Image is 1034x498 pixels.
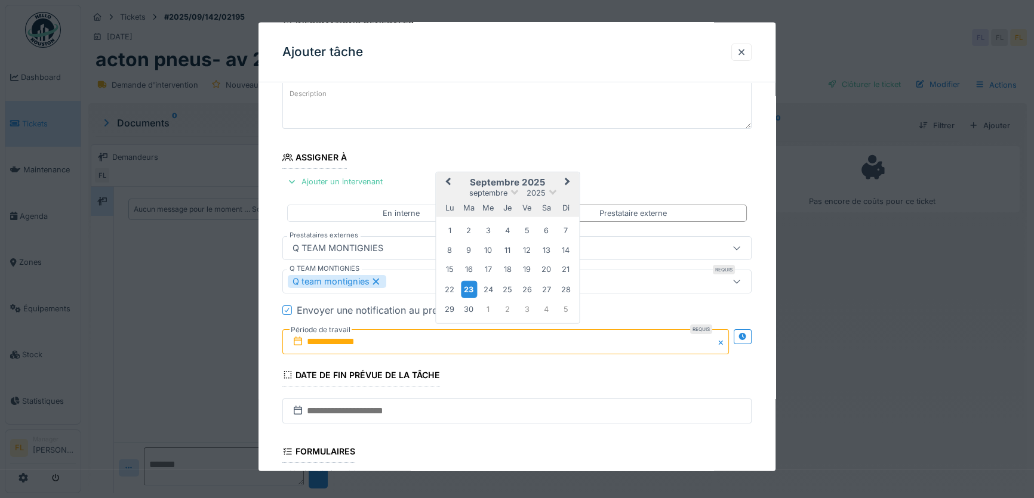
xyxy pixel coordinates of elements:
div: Choose mardi 2 septembre 2025 [461,222,477,239]
div: Formulaires [282,442,355,462]
h3: Ajouter tâche [282,45,363,60]
div: Prestataire externe [599,207,667,218]
div: Choose mardi 9 septembre 2025 [461,242,477,258]
div: jeudi [500,199,516,215]
div: Choose lundi 29 septembre 2025 [441,301,457,317]
button: Close [716,329,729,354]
div: Choose samedi 4 octobre 2025 [538,301,555,317]
div: Choose jeudi 25 septembre 2025 [500,281,516,297]
div: Choose vendredi 5 septembre 2025 [519,222,535,239]
div: En interne [383,207,420,218]
div: Choose mercredi 3 septembre 2025 [480,222,496,239]
div: Choose samedi 20 septembre 2025 [538,261,555,277]
label: Modèles de formulaires [287,469,368,479]
h2: septembre 2025 [436,177,579,187]
div: Q team montignies [288,274,386,287]
div: Choose mardi 23 septembre 2025 [461,280,477,298]
div: Choose jeudi 11 septembre 2025 [500,242,516,258]
div: Q TEAM MONTIGNIES [288,241,388,254]
div: Choose jeudi 18 septembre 2025 [500,261,516,277]
span: 2025 [527,188,546,197]
label: Prestataires externes [287,230,361,240]
div: Choose dimanche 5 octobre 2025 [558,301,574,317]
div: Ajouter un intervenant [282,174,387,190]
div: Assigner à [282,149,347,169]
button: Next Month [559,173,578,192]
label: Q TEAM MONTIGNIES [287,263,362,273]
div: Choose vendredi 3 octobre 2025 [519,301,535,317]
div: Choose samedi 27 septembre 2025 [538,281,555,297]
div: Choose lundi 8 septembre 2025 [441,242,457,258]
div: Choose vendredi 26 septembre 2025 [519,281,535,297]
div: Choose mercredi 17 septembre 2025 [480,261,496,277]
div: Choose dimanche 28 septembre 2025 [558,281,574,297]
div: Choose vendredi 12 septembre 2025 [519,242,535,258]
div: samedi [538,199,555,215]
div: Requis [690,324,712,333]
div: Choose dimanche 14 septembre 2025 [558,242,574,258]
div: Choose jeudi 2 octobre 2025 [500,301,516,317]
label: Période de travail [290,323,352,336]
span: septembre [469,188,507,197]
div: Choose samedi 6 septembre 2025 [538,222,555,239]
div: dimanche [558,199,574,215]
div: Choose lundi 15 septembre 2025 [441,261,457,277]
div: Choose mardi 30 septembre 2025 [461,301,477,317]
div: mercredi [480,199,496,215]
div: Choose vendredi 19 septembre 2025 [519,261,535,277]
div: Month septembre, 2025 [440,221,576,318]
div: Choose jeudi 4 septembre 2025 [500,222,516,239]
div: Choose dimanche 7 septembre 2025 [558,222,574,239]
div: Choose mercredi 24 septembre 2025 [480,281,496,297]
div: Date de fin prévue de la tâche [282,366,440,386]
div: Choose lundi 22 septembre 2025 [441,281,457,297]
button: Previous Month [437,173,456,192]
div: Choose samedi 13 septembre 2025 [538,242,555,258]
div: Choose mardi 16 septembre 2025 [461,261,477,277]
div: Choose mercredi 10 septembre 2025 [480,242,496,258]
div: mardi [461,199,477,215]
div: vendredi [519,199,535,215]
div: lundi [441,199,457,215]
label: Description [287,86,329,101]
div: Choose mercredi 1 octobre 2025 [480,301,496,317]
div: Choose dimanche 21 septembre 2025 [558,261,574,277]
div: Requis [713,264,735,274]
div: Envoyer une notification au prestataire de services [297,302,525,317]
div: Choose lundi 1 septembre 2025 [441,222,457,239]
